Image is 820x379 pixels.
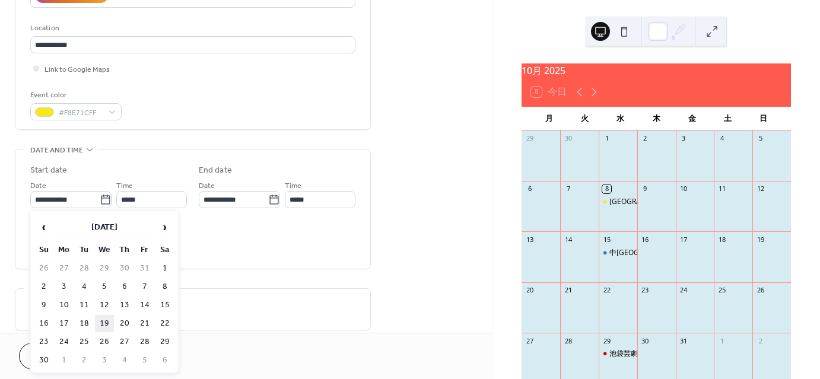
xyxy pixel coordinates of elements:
td: 23 [34,333,53,351]
div: 14 [564,235,573,244]
td: 31 [135,260,154,277]
td: 29 [155,333,174,351]
td: 20 [115,315,134,332]
span: #F8E71CFF [59,107,103,119]
td: 25 [75,333,94,351]
div: 23 [641,286,650,295]
td: 1 [155,260,174,277]
td: 15 [155,297,174,314]
div: 9 [641,184,650,193]
div: End date [199,164,232,177]
div: 10 [679,184,688,193]
td: 5 [95,278,114,295]
td: 30 [115,260,134,277]
td: 3 [95,352,114,369]
div: 29 [602,336,611,345]
div: 12 [756,184,765,193]
td: 22 [155,315,174,332]
div: 火 [567,107,602,130]
div: 8 [602,184,611,193]
div: 25 [717,286,726,295]
td: 17 [55,315,74,332]
div: 土 [710,107,745,130]
div: 1 [602,134,611,143]
td: 3 [55,278,74,295]
div: 29 [525,134,534,143]
div: 6 [525,184,534,193]
td: 28 [135,333,154,351]
span: Link to Google Maps [45,63,110,76]
th: We [95,241,114,259]
div: 17 [679,235,688,244]
div: Event color [30,89,119,101]
td: 28 [75,260,94,277]
div: 24 [679,286,688,295]
div: [GEOGRAPHIC_DATA] 多目的室 [609,197,717,207]
th: Th [115,241,134,259]
td: 29 [95,260,114,277]
div: 22 [602,286,611,295]
div: 中目黒GTプラザホール [599,248,637,258]
span: › [156,215,174,239]
div: 30 [564,134,573,143]
div: 10月 2025 [522,63,791,78]
div: 5 [756,134,765,143]
td: 27 [115,333,134,351]
td: 18 [75,315,94,332]
div: 2 [641,134,650,143]
div: 19 [756,235,765,244]
div: 1 [717,336,726,345]
td: 2 [34,278,53,295]
td: 4 [115,352,134,369]
div: 31 [679,336,688,345]
td: 13 [115,297,134,314]
div: 21 [564,286,573,295]
div: 20 [525,286,534,295]
div: 7 [564,184,573,193]
td: 6 [115,278,134,295]
div: 16 [641,235,650,244]
td: 7 [135,278,154,295]
div: 2 [756,336,765,345]
th: Mo [55,241,74,259]
td: 8 [155,278,174,295]
div: Start date [30,164,67,177]
div: 月 [531,107,567,130]
div: 18 [717,235,726,244]
span: Date [199,180,215,192]
th: Tu [75,241,94,259]
td: 21 [135,315,154,332]
td: 16 [34,315,53,332]
div: 13 [525,235,534,244]
div: 木 [638,107,674,130]
span: Time [285,180,301,192]
div: 日 [746,107,781,130]
div: 11 [717,184,726,193]
td: 24 [55,333,74,351]
th: Su [34,241,53,259]
div: 3 [679,134,688,143]
div: 中[GEOGRAPHIC_DATA] [609,248,688,258]
td: 12 [95,297,114,314]
td: 10 [55,297,74,314]
div: 28 [564,336,573,345]
span: ‹ [35,215,53,239]
td: 26 [34,260,53,277]
td: 27 [55,260,74,277]
div: 文京シビックセンター 多目的室 [599,197,637,207]
td: 30 [34,352,53,369]
span: Date [30,180,46,192]
button: Cancel [19,343,92,370]
div: 金 [674,107,710,130]
div: 27 [525,336,534,345]
th: Fr [135,241,154,259]
td: 1 [55,352,74,369]
div: Location [30,22,353,34]
th: [DATE] [55,215,154,240]
td: 19 [95,315,114,332]
td: 26 [95,333,114,351]
span: Time [116,180,133,192]
div: 水 [603,107,638,130]
td: 5 [135,352,154,369]
div: 15 [602,235,611,244]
